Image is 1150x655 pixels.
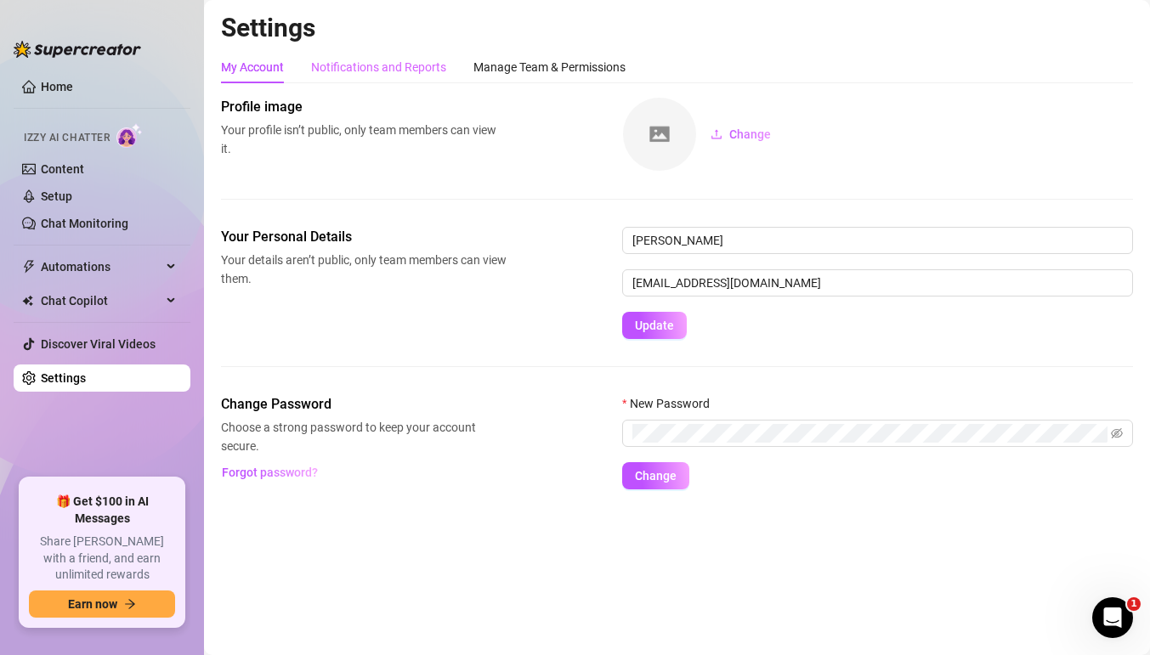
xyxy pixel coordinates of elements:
span: eye-invisible [1111,427,1123,439]
span: Change [635,469,677,483]
span: Update [635,319,674,332]
img: Chat Copilot [22,295,33,307]
a: Chat Monitoring [41,217,128,230]
span: Earn now [68,597,117,611]
div: Notifications and Reports [311,58,446,76]
button: Update [622,312,687,339]
a: Setup [41,189,72,203]
span: Profile image [221,97,507,117]
a: Content [41,162,84,176]
div: Manage Team & Permissions [473,58,626,76]
button: Earn nowarrow-right [29,590,175,618]
button: Forgot password? [221,459,318,486]
span: 1 [1127,597,1141,611]
button: Change [697,121,785,148]
span: 🎁 Get $100 in AI Messages [29,494,175,527]
span: arrow-right [124,598,136,610]
span: thunderbolt [22,260,36,274]
span: Chat Copilot [41,287,161,314]
span: Change Password [221,394,507,415]
a: Settings [41,371,86,385]
span: Choose a strong password to keep your account secure. [221,418,507,455]
span: upload [711,128,722,140]
input: Enter new email [622,269,1133,296]
span: Forgot password? [222,466,318,479]
img: square-placeholder.png [623,98,696,171]
h2: Settings [221,12,1133,44]
a: Home [41,80,73,93]
span: Your details aren’t public, only team members can view them. [221,251,507,288]
label: New Password [622,394,721,413]
input: New Password [632,424,1108,443]
span: Your Personal Details [221,227,507,247]
iframe: Intercom live chat [1092,597,1133,638]
span: Your profile isn’t public, only team members can view it. [221,121,507,158]
span: Izzy AI Chatter [24,130,110,146]
img: logo-BBDzfeDw.svg [14,41,141,58]
img: AI Chatter [116,123,143,148]
input: Enter name [622,227,1133,254]
span: Change [729,127,771,141]
span: Automations [41,253,161,280]
a: Discover Viral Videos [41,337,156,351]
div: My Account [221,58,284,76]
span: Share [PERSON_NAME] with a friend, and earn unlimited rewards [29,534,175,584]
button: Change [622,462,689,489]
